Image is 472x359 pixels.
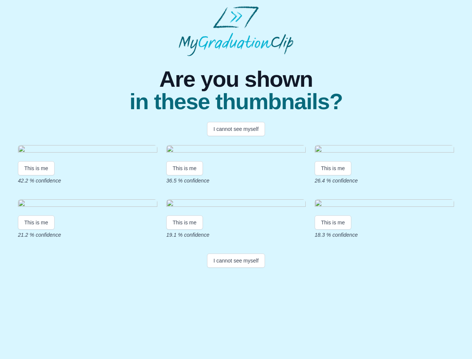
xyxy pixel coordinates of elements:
img: 5eb636cde5568e047444ab553017eac20b42db68.gif [315,145,454,155]
p: 18.3 % confidence [315,231,454,239]
p: 21.2 % confidence [18,231,157,239]
button: This is me [166,161,203,175]
p: 26.4 % confidence [315,177,454,184]
button: This is me [18,161,55,175]
button: I cannot see myself [207,254,265,268]
img: 09dde4526e46040d86957394e43881ddb8ce861d.gif [18,199,157,209]
img: MyGraduationClip [179,6,294,56]
p: 36.5 % confidence [166,177,306,184]
span: in these thumbnails? [129,90,342,113]
button: I cannot see myself [207,122,265,136]
button: This is me [18,215,55,230]
img: ab7c2c055f5ef86a8145255813cb8b9b1f27fba8.gif [18,145,157,155]
button: This is me [315,215,351,230]
p: 19.1 % confidence [166,231,306,239]
img: 76a09f6d1e58f6b119a20903561a1c104d359c92.gif [166,199,306,209]
p: 42.2 % confidence [18,177,157,184]
img: 1957afb299597349cfae7b7132f06169c2ddc97c.gif [315,199,454,209]
button: This is me [166,215,203,230]
button: This is me [315,161,351,175]
img: 8795e75f9565d188796b54a4e9bd3f1d4b889d83.gif [166,145,306,155]
span: Are you shown [129,68,342,90]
